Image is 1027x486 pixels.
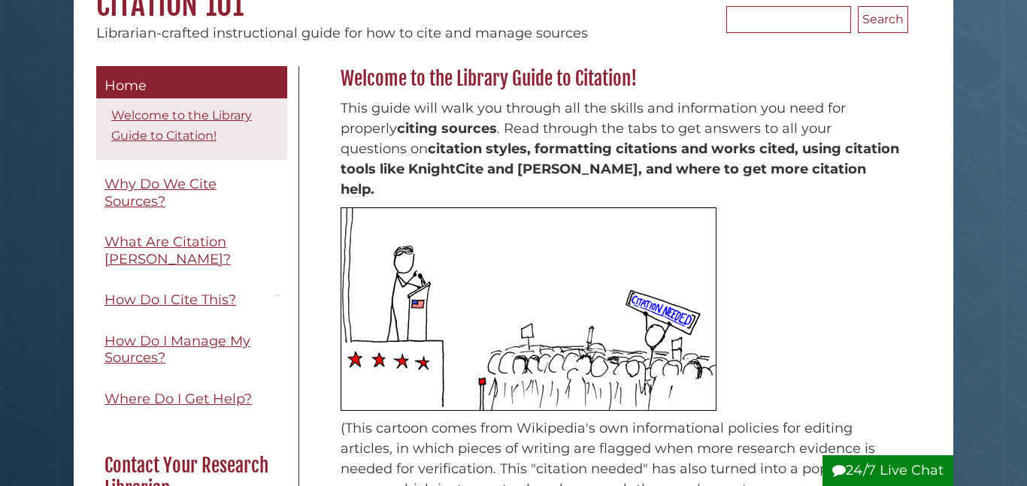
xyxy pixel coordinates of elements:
[96,325,287,375] a: How Do I Manage My Sources?
[105,176,217,210] span: Why Do We Cite Sources?
[96,25,588,41] span: Librarian-crafted instructional guide for how to cite and manage sources
[333,67,908,91] h2: Welcome to the Library Guide to Citation!
[105,391,252,407] span: Where Do I Get Help?
[105,234,231,267] span: What Are Citation [PERSON_NAME]?
[341,140,899,198] strong: citation styles, formatting citations and works cited, using citation tools like KnightCite and [...
[96,66,287,99] a: Home
[105,291,236,308] span: How Do I Cite This?
[96,382,287,416] a: Where Do I Get Help?
[96,168,287,218] a: Why Do We Cite Sources?
[341,207,716,411] img: Stick figure cartoon of politician speaking to crowd, person holding sign that reads "citation ne...
[105,77,147,94] span: Home
[858,6,908,33] button: Search
[341,100,899,198] span: This guide will walk you through all the skills and information you need for properly . Read thro...
[105,333,250,367] span: How Do I Manage My Sources?
[96,225,287,276] a: What Are Citation [PERSON_NAME]?
[96,283,287,317] a: How Do I Cite This?
[823,455,953,486] button: 24/7 Live Chat
[397,120,497,137] strong: citing sources
[111,108,252,143] a: Welcome to the Library Guide to Citation!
